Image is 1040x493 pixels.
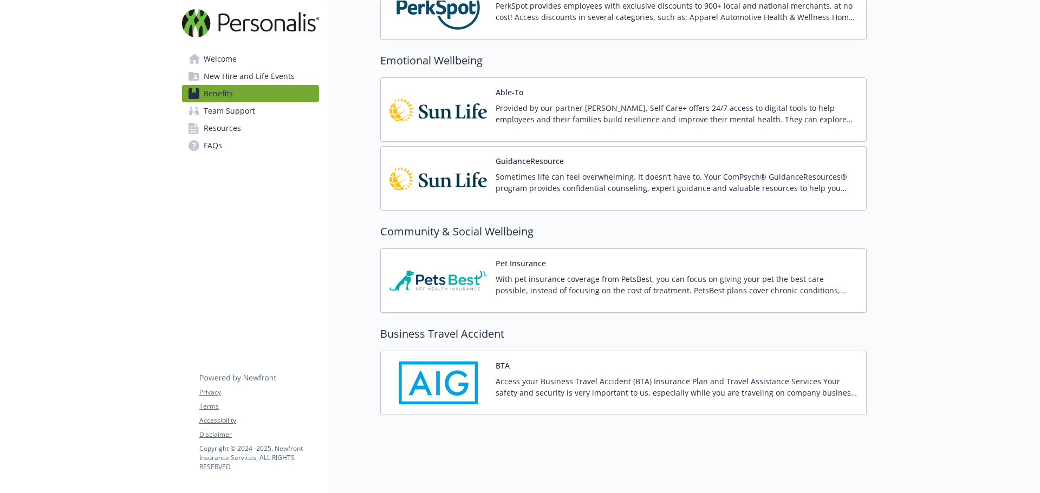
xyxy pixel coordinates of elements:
[389,360,487,406] img: AIG American General Life Insurance Company carrier logo
[204,137,222,154] span: FAQs
[204,120,241,137] span: Resources
[182,120,319,137] a: Resources
[496,273,857,296] p: With pet insurance coverage from PetsBest, you can focus on giving your pet the best care possibl...
[389,258,487,304] img: Pets Best Insurance Services carrier logo
[204,50,237,68] span: Welcome
[204,102,255,120] span: Team Support
[199,402,318,411] a: Terms
[496,376,857,398] p: Access your Business Travel Accident (BTA) Insurance Plan and Travel Assistance Services Your saf...
[204,68,295,85] span: New Hire and Life Events
[496,102,857,125] p: Provided by our partner [PERSON_NAME], Self Care+ offers 24/7 access to digital tools to help emp...
[182,50,319,68] a: Welcome
[182,68,319,85] a: New Hire and Life Events
[199,430,318,439] a: Disclaimer
[380,224,867,240] h2: Community & Social Wellbeing
[496,87,523,98] button: Able-To
[380,52,867,69] h2: Emotional Wellbeing
[380,326,867,342] h2: Business Travel Accident
[182,85,319,102] a: Benefits
[496,171,857,194] p: Sometimes life can feel overwhelming. It doesn’t have to. Your ComPsych® GuidanceResources® progr...
[389,155,487,201] img: Sun Life Financial carrier logo
[199,416,318,425] a: Accessibility
[496,360,510,371] button: BTA
[182,137,319,154] a: FAQs
[389,87,487,133] img: Sun Life Financial carrier logo
[496,258,546,269] button: Pet Insurance
[182,102,319,120] a: Team Support
[199,444,318,471] p: Copyright © 2024 - 2025 , Newfront Insurance Services, ALL RIGHTS RESERVED
[496,155,564,167] button: GuidanceResource
[204,85,233,102] span: Benefits
[199,387,318,397] a: Privacy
